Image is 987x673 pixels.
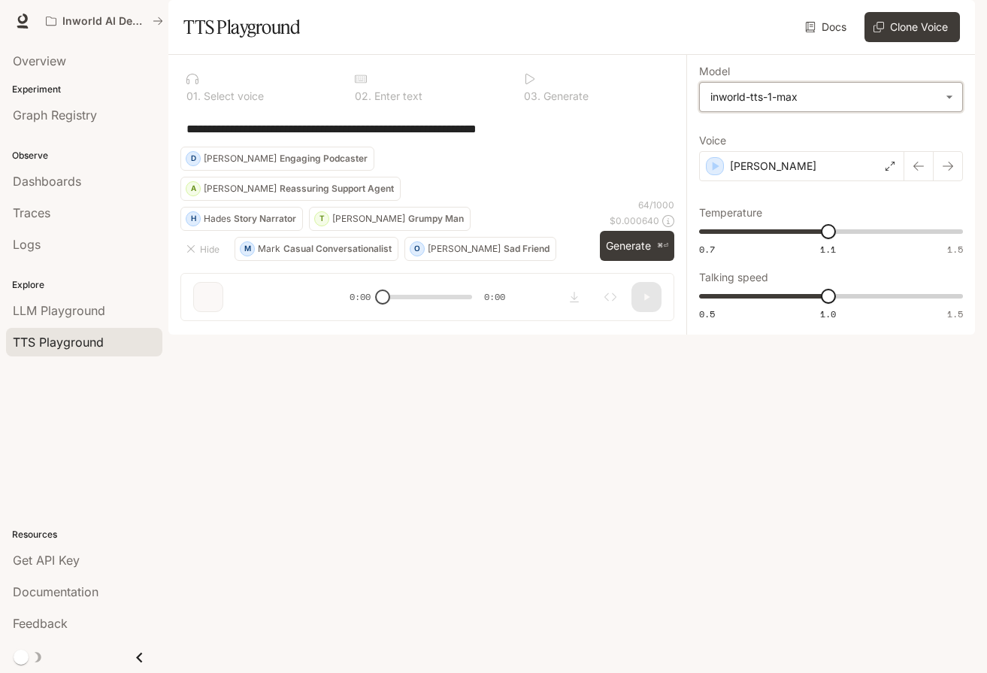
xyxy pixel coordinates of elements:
[180,237,229,261] button: Hide
[204,184,277,193] p: [PERSON_NAME]
[204,154,277,163] p: [PERSON_NAME]
[699,272,768,283] p: Talking speed
[947,243,963,256] span: 1.5
[428,244,501,253] p: [PERSON_NAME]
[820,243,836,256] span: 1.1
[504,244,550,253] p: Sad Friend
[408,214,464,223] p: Grumpy Man
[699,243,715,256] span: 0.7
[315,207,328,231] div: T
[39,6,170,36] button: All workspaces
[802,12,852,42] a: Docs
[180,177,401,201] button: A[PERSON_NAME]Reassuring Support Agent
[355,91,371,102] p: 0 2 .
[204,214,231,223] p: Hades
[657,241,668,250] p: ⌘⏎
[183,12,300,42] h1: TTS Playground
[371,91,422,102] p: Enter text
[241,237,254,261] div: M
[699,208,762,218] p: Temperature
[699,308,715,320] span: 0.5
[524,91,540,102] p: 0 3 .
[201,91,264,102] p: Select voice
[864,12,960,42] button: Clone Voice
[62,15,147,28] p: Inworld AI Demos
[258,244,280,253] p: Mark
[410,237,424,261] div: O
[186,177,200,201] div: A
[180,207,303,231] button: HHadesStory Narrator
[600,231,674,262] button: Generate⌘⏎
[947,308,963,320] span: 1.5
[699,66,730,77] p: Model
[186,147,200,171] div: D
[186,91,201,102] p: 0 1 .
[540,91,589,102] p: Generate
[280,154,368,163] p: Engaging Podcaster
[820,308,836,320] span: 1.0
[234,214,296,223] p: Story Narrator
[180,147,374,171] button: D[PERSON_NAME]Engaging Podcaster
[280,184,394,193] p: Reassuring Support Agent
[332,214,405,223] p: [PERSON_NAME]
[309,207,471,231] button: T[PERSON_NAME]Grumpy Man
[730,159,816,174] p: [PERSON_NAME]
[235,237,398,261] button: MMarkCasual Conversationalist
[699,135,726,146] p: Voice
[700,83,962,111] div: inworld-tts-1-max
[404,237,556,261] button: O[PERSON_NAME]Sad Friend
[186,207,200,231] div: H
[710,89,938,105] div: inworld-tts-1-max
[283,244,392,253] p: Casual Conversationalist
